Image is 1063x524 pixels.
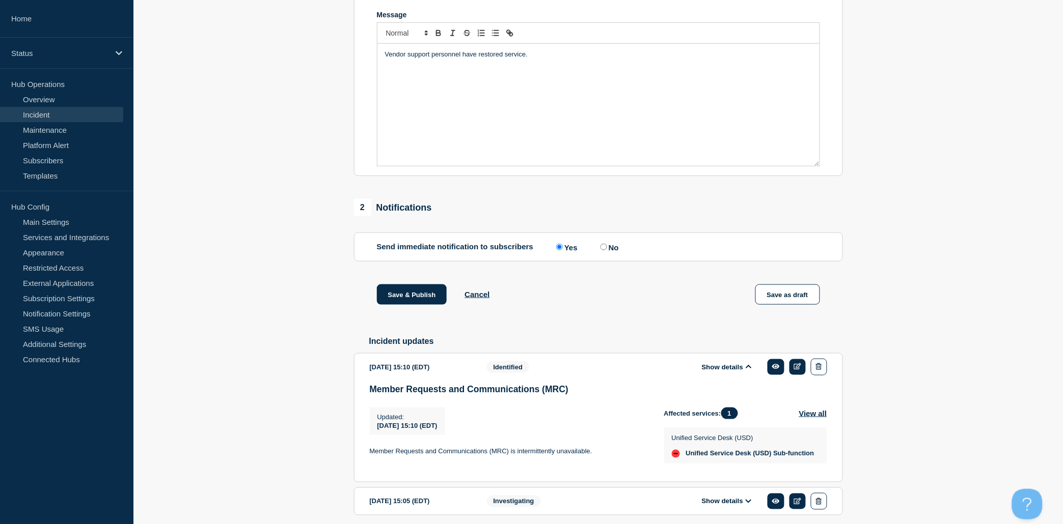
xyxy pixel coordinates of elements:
span: Investigating [487,496,541,507]
button: Toggle link [503,27,517,39]
span: Unified Service Desk (USD) Sub-function [686,450,814,458]
button: Show details [699,497,755,506]
span: Affected services: [664,407,743,419]
button: Toggle strikethrough text [460,27,474,39]
p: Updated : [377,413,438,421]
button: Save & Publish [377,284,447,305]
div: Notifications [354,199,432,216]
button: Toggle bold text [431,27,446,39]
span: Identified [487,361,530,373]
div: Message [377,11,820,19]
span: [DATE] 15:10 (EDT) [377,422,438,429]
iframe: Help Scout Beacon - Open [1012,489,1043,519]
h3: Member Requests and Communications (MRC) [370,384,827,395]
p: Status [11,49,109,57]
button: Toggle ordered list [474,27,488,39]
span: 2 [354,199,371,216]
input: No [601,244,607,250]
div: [DATE] 15:05 (EDT) [370,493,472,510]
p: Vendor support personnel have restored service. [385,50,812,59]
span: 1 [721,407,738,419]
label: No [598,242,619,252]
div: [DATE] 15:10 (EDT) [370,359,472,375]
button: Toggle italic text [446,27,460,39]
p: Member Requests and Communications (MRC) is intermittently unavailable. [370,447,648,456]
label: Yes [554,242,578,252]
p: Unified Service Desk (USD) [672,434,814,442]
button: Save as draft [755,284,820,305]
span: Font size [381,27,431,39]
h2: Incident updates [369,337,843,346]
div: Message [377,44,820,166]
div: Send immediate notification to subscribers [377,242,820,252]
div: down [672,450,680,458]
button: Cancel [465,290,489,299]
button: View all [799,407,827,419]
p: Send immediate notification to subscribers [377,242,534,252]
button: Toggle bulleted list [488,27,503,39]
input: Yes [556,244,563,250]
button: Show details [699,363,755,371]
